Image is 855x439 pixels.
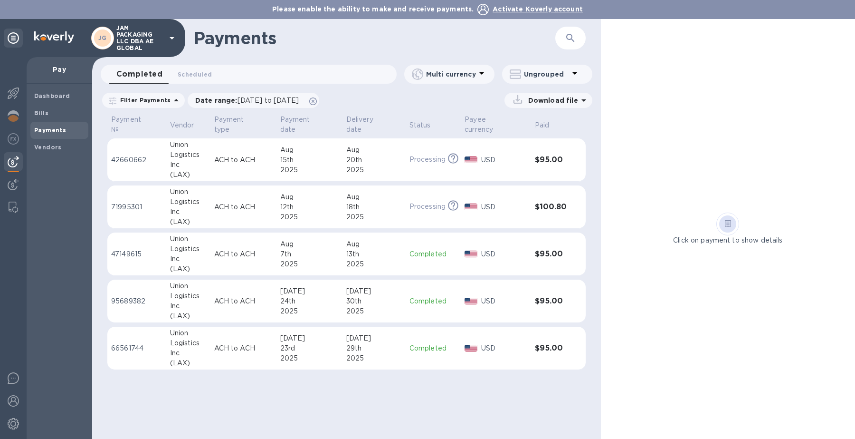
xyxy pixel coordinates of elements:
h3: $95.00 [535,156,567,165]
p: ACH to ACH [214,202,273,212]
div: 2025 [280,212,339,222]
div: Logistics [170,197,207,207]
div: 30th [346,296,402,306]
p: 66561744 [111,343,162,353]
p: Completed [409,249,457,259]
p: Processing [409,155,446,165]
p: 47149615 [111,249,162,259]
p: Vendor [170,120,194,130]
div: Aug [280,145,339,155]
span: Completed [116,68,162,81]
p: USD [481,343,527,353]
p: Download file [524,96,578,105]
div: Inc [170,207,207,217]
span: Vendor [170,120,207,130]
div: Union [170,234,207,244]
div: Aug [280,239,339,249]
div: Unpin categories [4,29,23,48]
h3: $100.80 [535,203,567,212]
p: JAM PACKAGING LLC DBA AE GLOBAL [116,25,164,51]
div: [DATE] [280,333,339,343]
div: (LAX) [170,217,207,227]
div: Inc [170,348,207,358]
div: 2025 [346,165,402,175]
div: (LAX) [170,264,207,274]
span: Scheduled [178,69,212,79]
p: ACH to ACH [214,296,273,306]
div: 20th [346,155,402,165]
img: USD [465,251,477,257]
img: USD [465,156,477,163]
p: Date range : [195,96,304,105]
p: USD [481,155,527,165]
div: 2025 [346,353,402,363]
span: [DATE] to [DATE] [237,97,299,104]
div: 23rd [280,343,339,353]
span: Status [409,120,443,130]
p: Filter Payments [116,96,171,104]
h3: $95.00 [535,250,567,259]
div: (LAX) [170,170,207,180]
div: Aug [346,192,402,202]
p: Completed [409,296,457,306]
div: Logistics [170,291,207,301]
img: USD [465,298,477,304]
div: 13th [346,249,402,259]
div: 7th [280,249,339,259]
div: 24th [280,296,339,306]
div: Union [170,140,207,150]
h3: $95.00 [535,297,567,306]
div: Date range:[DATE] to [DATE] [188,93,319,108]
div: 2025 [280,306,339,316]
p: Status [409,120,431,130]
b: Please enable the ability to make and receive payments. [272,5,583,13]
div: Union [170,328,207,338]
b: Dashboard [34,92,70,99]
p: Multi currency [426,69,476,79]
div: [DATE] [346,333,402,343]
img: USD [465,345,477,351]
div: Aug [280,192,339,202]
div: Union [170,281,207,291]
span: Payment date [280,115,339,135]
div: 2025 [280,259,339,269]
p: Pay [34,65,85,74]
b: Payments [34,127,66,134]
div: 2025 [346,306,402,316]
p: USD [481,296,527,306]
div: [DATE] [280,286,339,296]
div: 2025 [280,165,339,175]
p: Ungrouped [524,69,569,79]
b: JG [98,34,107,41]
div: Inc [170,160,207,170]
b: Bills [34,109,48,117]
p: ACH to ACH [214,155,273,165]
div: Union [170,187,207,197]
p: Paid [535,120,550,130]
span: Payment type [214,115,273,135]
span: Activate Koverly account [493,5,583,13]
p: Payment type [214,115,260,135]
div: Aug [346,145,402,155]
div: (LAX) [170,311,207,321]
div: Logistics [170,338,207,348]
p: ACH to ACH [214,343,273,353]
div: 2025 [280,353,339,363]
div: Logistics [170,244,207,254]
img: USD [465,204,477,210]
h1: Payments [194,28,507,48]
div: 15th [280,155,339,165]
h3: $95.00 [535,344,567,353]
div: 18th [346,202,402,212]
div: 2025 [346,259,402,269]
p: 42660662 [111,155,162,165]
p: Payment № [111,115,150,135]
span: Payee currency [465,115,527,135]
span: Paid [535,120,562,130]
b: Vendors [34,144,62,151]
div: 29th [346,343,402,353]
div: 12th [280,202,339,212]
span: Payment № [111,115,162,135]
div: Inc [170,254,207,264]
div: (LAX) [170,358,207,368]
